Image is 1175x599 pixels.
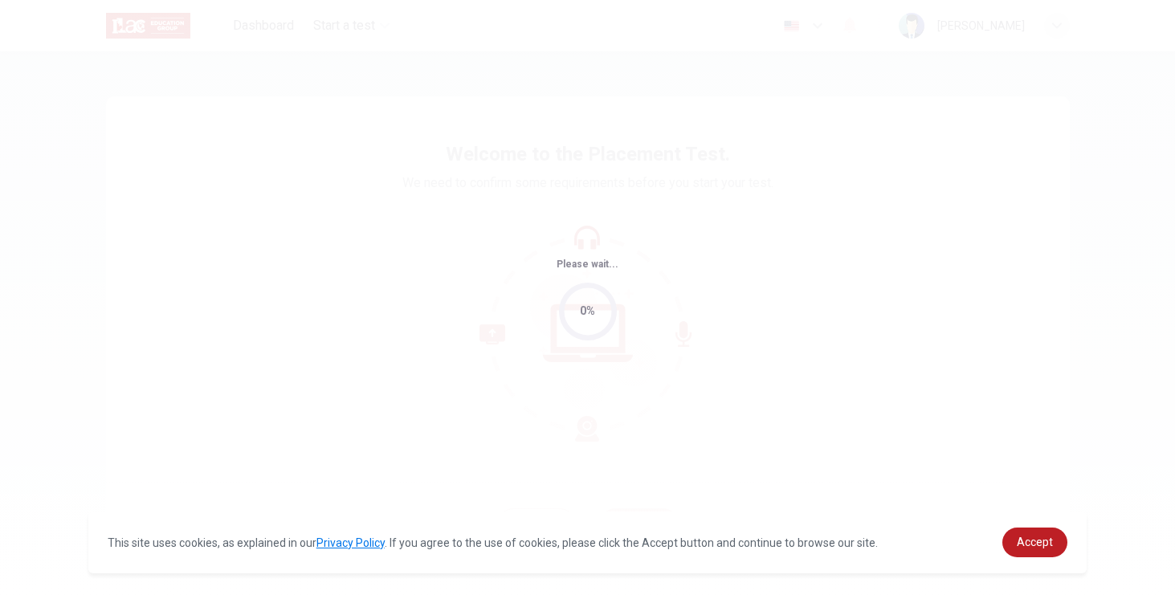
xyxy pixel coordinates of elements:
span: This site uses cookies, as explained in our . If you agree to the use of cookies, please click th... [108,536,878,549]
div: 0% [580,302,595,320]
span: Please wait... [557,259,618,270]
div: cookieconsent [88,511,1087,573]
span: Accept [1017,536,1053,548]
a: Privacy Policy [316,536,385,549]
a: dismiss cookie message [1002,528,1067,557]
